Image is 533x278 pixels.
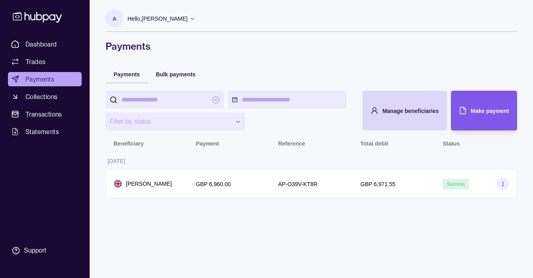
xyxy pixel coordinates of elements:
span: Statements [25,127,59,136]
a: Trades [8,54,82,69]
button: Manage beneficiaries [363,91,447,130]
p: AP-O39V-KT8R [278,181,317,187]
a: Collections [8,89,82,104]
p: GBP 6,960.00 [196,181,231,187]
a: Statements [8,124,82,139]
span: Bulk payments [156,71,196,78]
a: Support [8,242,82,259]
span: Transactions [25,109,62,119]
p: Payment [196,140,219,147]
button: Make payment [451,91,517,130]
a: Transactions [8,107,82,121]
p: Reference [278,140,305,147]
span: Payments [25,74,54,84]
span: Manage beneficiaries [382,108,439,114]
span: Collections [25,92,57,101]
span: Trades [25,57,45,66]
p: Hello, [PERSON_NAME] [127,14,188,23]
img: gb [114,180,122,188]
p: Status [443,140,460,147]
span: Success [447,181,464,187]
h1: Payments [106,40,517,52]
div: Support [24,246,46,255]
p: A [113,14,116,23]
p: Total debit [361,140,388,147]
p: GBP 6,971.55 [361,181,396,187]
p: Beneficiary [114,140,143,147]
p: [DATE] [108,158,125,164]
a: Dashboard [8,37,82,51]
a: Payments [8,72,82,86]
p: [PERSON_NAME] [126,179,172,188]
span: Payments [114,71,140,78]
input: search [121,91,208,109]
span: Make payment [471,108,509,114]
span: Dashboard [25,39,57,49]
